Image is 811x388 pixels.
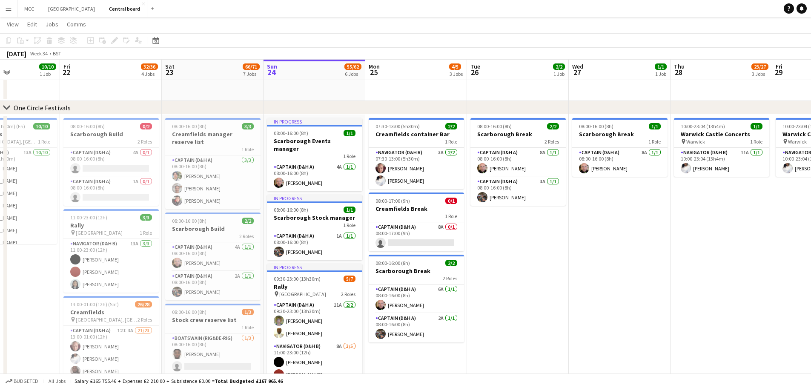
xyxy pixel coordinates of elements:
[138,316,152,323] span: 2 Roles
[14,378,38,384] span: Budgeted
[239,233,254,239] span: 2 Roles
[445,123,457,129] span: 2/2
[63,177,159,206] app-card-role: Captain (D&H A)1A0/108:00-16:00 (8h)
[41,0,102,17] button: [GEOGRAPHIC_DATA]
[674,118,769,177] app-job-card: 10:00-23:04 (13h4m)1/1Warwick Castle Concerts Warwick1 RoleNavigator (D&H B)11A1/110:00-23:04 (13...
[165,271,261,300] app-card-role: Captain (D&H A)2A1/108:00-16:00 (8h)[PERSON_NAME]
[215,378,283,384] span: Total Budgeted £167 965.46
[38,138,50,145] span: 1 Role
[165,316,261,324] h3: Stock crew reserve list
[274,130,308,136] span: 08:00-16:00 (8h)
[776,63,782,70] span: Fri
[445,213,457,219] span: 1 Role
[369,130,464,138] h3: Creamfields container Bar
[369,285,464,313] app-card-role: Captain (D&H A)6A1/108:00-16:00 (8h)[PERSON_NAME]
[27,20,37,28] span: Edit
[572,118,668,177] app-job-card: 08:00-16:00 (8h)1/1Scarborough Break1 RoleCaptain (D&H A)8A1/108:00-16:00 (8h)[PERSON_NAME]
[76,230,123,236] span: [GEOGRAPHIC_DATA]
[369,63,380,70] span: Mon
[547,123,559,129] span: 2/2
[750,138,762,145] span: 1 Role
[369,193,464,251] app-job-card: 08:00-17:00 (9h)0/1Creamfields Break1 RoleCaptain (D&H A)8A0/108:00-17:00 (9h)
[369,118,464,189] app-job-card: 07:30-13:00 (5h30m)2/2Creamfields container Bar1 RoleNavigator (D&H B)3A2/207:30-13:00 (5h30m)[PE...
[674,63,685,70] span: Thu
[63,308,159,316] h3: Creamfields
[138,138,152,145] span: 2 Roles
[4,377,40,386] button: Budgeted
[172,123,206,129] span: 08:00-16:00 (8h)
[39,63,56,70] span: 10/10
[135,301,152,308] span: 26/28
[63,118,159,206] div: 08:00-16:00 (8h)0/2Scarborough Build2 RolesCaptain (D&H A)4A0/108:00-16:00 (8h) Captain (D&H A)1A...
[172,218,206,224] span: 08:00-16:00 (8h)
[267,195,362,260] div: In progress08:00-16:00 (8h)1/1Scarborough Stock manager1 RoleCaptain (D&H A)1A1/108:00-16:00 (8h)...
[63,209,159,293] div: 11:00-23:00 (12h)3/3Rally [GEOGRAPHIC_DATA]1 RoleNavigator (D&H B)13A3/311:00-23:00 (12h)[PERSON_...
[449,63,461,70] span: 4/5
[46,20,58,28] span: Jobs
[343,222,355,228] span: 1 Role
[267,231,362,260] app-card-role: Captain (D&H A)1A1/108:00-16:00 (8h)[PERSON_NAME]
[445,260,457,266] span: 2/2
[544,138,559,145] span: 2 Roles
[470,118,566,206] div: 08:00-16:00 (8h)2/2Scarborough Break2 RolesCaptain (D&H A)8A1/108:00-16:00 (8h)[PERSON_NAME]Capta...
[102,0,147,17] button: Central board
[279,291,326,297] span: [GEOGRAPHIC_DATA]
[369,267,464,275] h3: Scarborough Break
[165,242,261,271] app-card-role: Captain (D&H A)4A1/108:00-16:00 (8h)[PERSON_NAME]
[445,198,457,204] span: 0/1
[369,313,464,342] app-card-role: Captain (D&H A)2A1/108:00-16:00 (8h)[PERSON_NAME]
[673,67,685,77] span: 28
[470,63,480,70] span: Tue
[344,130,355,136] span: 1/1
[24,19,40,30] a: Edit
[266,67,277,77] span: 24
[165,304,261,387] app-job-card: 08:00-16:00 (8h)1/3Stock crew reserve list1 RoleBoatswain (rig&de-rig)1/308:00-16:00 (8h)[PERSON_...
[141,63,158,70] span: 32/36
[686,138,705,145] span: Warwick
[242,123,254,129] span: 3/3
[572,63,583,70] span: Wed
[649,123,661,129] span: 1/1
[752,71,768,77] div: 3 Jobs
[751,63,768,70] span: 23/27
[165,333,261,387] app-card-role: Boatswain (rig&de-rig)1/308:00-16:00 (8h)[PERSON_NAME]
[369,148,464,189] app-card-role: Navigator (D&H B)3A2/207:30-13:00 (5h30m)[PERSON_NAME][PERSON_NAME]
[165,213,261,300] app-job-card: 08:00-16:00 (8h)2/2Scarborough Build2 RolesCaptain (D&H A)4A1/108:00-16:00 (8h)[PERSON_NAME]Capta...
[33,123,50,129] span: 10/10
[165,130,261,146] h3: Creamfields manager reserve list
[579,123,613,129] span: 08:00-16:00 (8h)
[70,123,105,129] span: 08:00-16:00 (8h)
[470,148,566,177] app-card-role: Captain (D&H A)8A1/108:00-16:00 (8h)[PERSON_NAME]
[470,177,566,206] app-card-role: Captain (D&H A)3A1/108:00-16:00 (8h)[PERSON_NAME]
[241,324,254,331] span: 1 Role
[165,225,261,233] h3: Scarborough Build
[751,123,762,129] span: 1/1
[344,63,361,70] span: 55/62
[242,309,254,315] span: 1/3
[165,118,261,209] app-job-card: 08:00-16:00 (8h)3/3Creamfields manager reserve list1 RoleCaptain (D&H A)3/308:00-16:00 (8h)[PERSO...
[674,148,769,177] app-card-role: Navigator (D&H B)11A1/110:00-23:04 (13h4m)[PERSON_NAME]
[40,71,56,77] div: 1 Job
[70,214,107,221] span: 11:00-23:00 (12h)
[62,67,70,77] span: 22
[75,378,283,384] div: Salary £165 755.46 + Expenses £2 210.00 + Subsistence £0.00 =
[267,162,362,191] app-card-role: Captain (D&H A)4A1/108:00-16:00 (8h)[PERSON_NAME]
[14,103,71,112] div: One Circle Festivals
[274,276,321,282] span: 09:30-23:00 (13h30m)
[70,301,119,308] span: 13:00-01:00 (12h) (Sat)
[140,214,152,221] span: 3/3
[172,309,206,315] span: 08:00-16:00 (8h)
[165,63,175,70] span: Sat
[341,291,355,297] span: 2 Roles
[443,275,457,282] span: 2 Roles
[681,123,725,129] span: 10:00-23:04 (13h4m)
[572,148,668,177] app-card-role: Captain (D&H A)8A1/108:00-16:00 (8h)[PERSON_NAME]
[343,153,355,159] span: 1 Role
[553,71,565,77] div: 1 Job
[267,195,362,201] div: In progress
[655,71,666,77] div: 1 Job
